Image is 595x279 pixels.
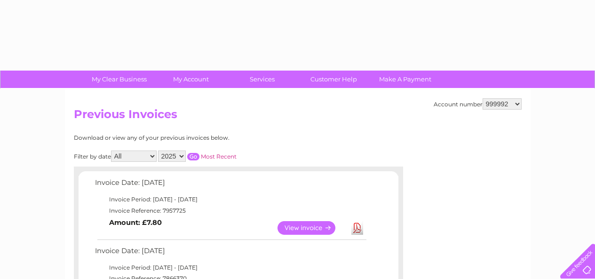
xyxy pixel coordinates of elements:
[278,221,347,235] a: View
[93,205,368,216] td: Invoice Reference: 7957725
[295,71,373,88] a: Customer Help
[152,71,230,88] a: My Account
[109,218,162,227] b: Amount: £7.80
[80,71,158,88] a: My Clear Business
[351,221,363,235] a: Download
[201,153,237,160] a: Most Recent
[223,71,301,88] a: Services
[434,98,522,110] div: Account number
[74,151,321,162] div: Filter by date
[93,245,368,262] td: Invoice Date: [DATE]
[93,194,368,205] td: Invoice Period: [DATE] - [DATE]
[74,108,522,126] h2: Previous Invoices
[366,71,444,88] a: Make A Payment
[74,135,321,141] div: Download or view any of your previous invoices below.
[93,176,368,194] td: Invoice Date: [DATE]
[93,262,368,273] td: Invoice Period: [DATE] - [DATE]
